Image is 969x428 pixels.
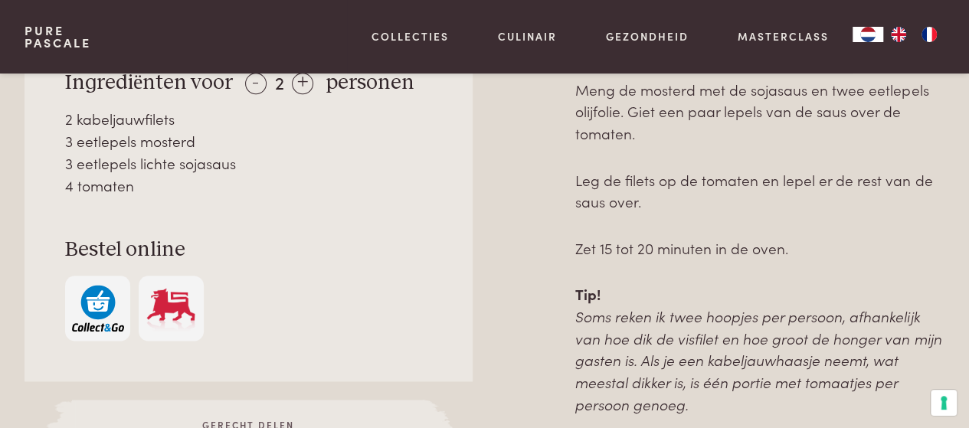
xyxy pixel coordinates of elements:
span: personen [326,72,414,93]
a: Collecties [372,28,449,44]
ul: Language list [883,27,944,42]
img: c308188babc36a3a401bcb5cb7e020f4d5ab42f7cacd8327e500463a43eeb86c.svg [72,285,124,332]
div: + [292,73,313,94]
a: NL [853,27,883,42]
div: - [245,73,267,94]
a: FR [914,27,944,42]
h3: Bestel online [65,237,431,263]
em: Soms reken ik twee hoopjes per persoon, afhankelijk van hoe dik de visfilet en hoe groot de honge... [575,305,941,414]
span: Ingrediënten voor [65,72,233,93]
aside: Language selected: Nederlands [853,27,944,42]
button: Uw voorkeuren voor toestemming voor trackingtechnologieën [931,390,957,416]
div: 2 kabeljauwfilets [65,108,431,130]
span: 2 [275,69,284,94]
a: PurePascale [25,25,91,49]
a: EN [883,27,914,42]
a: Masterclass [737,28,828,44]
p: Meng de mosterd met de sojasaus en twee eetlepels olijfolie. Giet een paar lepels van de saus ove... [575,79,944,145]
div: 3 eetlepels lichte sojasaus [65,152,431,175]
div: Language [853,27,883,42]
a: Gezondheid [606,28,689,44]
div: 3 eetlepels mosterd [65,130,431,152]
a: Culinair [498,28,557,44]
p: Leg de filets op de tomaten en lepel er de rest van de saus over. [575,169,944,213]
div: 4 tomaten [65,175,431,197]
img: Delhaize [145,285,197,332]
strong: Tip! [575,283,601,304]
p: Zet 15 tot 20 minuten in de oven. [575,237,944,260]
